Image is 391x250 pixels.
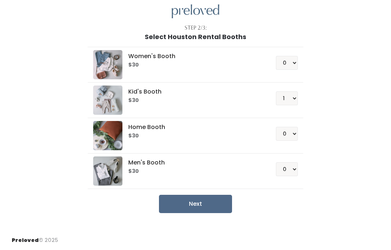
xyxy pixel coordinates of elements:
[12,236,39,244] span: Preloved
[128,53,258,60] h5: Women's Booth
[93,50,122,79] img: preloved logo
[185,24,207,32] div: Step 2/3:
[93,121,122,150] img: preloved logo
[128,168,258,174] h6: $30
[128,88,258,95] h5: Kid's Booth
[128,159,258,166] h5: Men's Booth
[128,133,258,139] h6: $30
[159,195,232,213] button: Next
[12,231,58,244] div: © 2025
[128,98,258,103] h6: $30
[145,33,246,41] h1: Select Houston Rental Booths
[128,124,258,130] h5: Home Booth
[93,156,122,186] img: preloved logo
[172,4,219,19] img: preloved logo
[128,62,258,68] h6: $30
[93,86,122,115] img: preloved logo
